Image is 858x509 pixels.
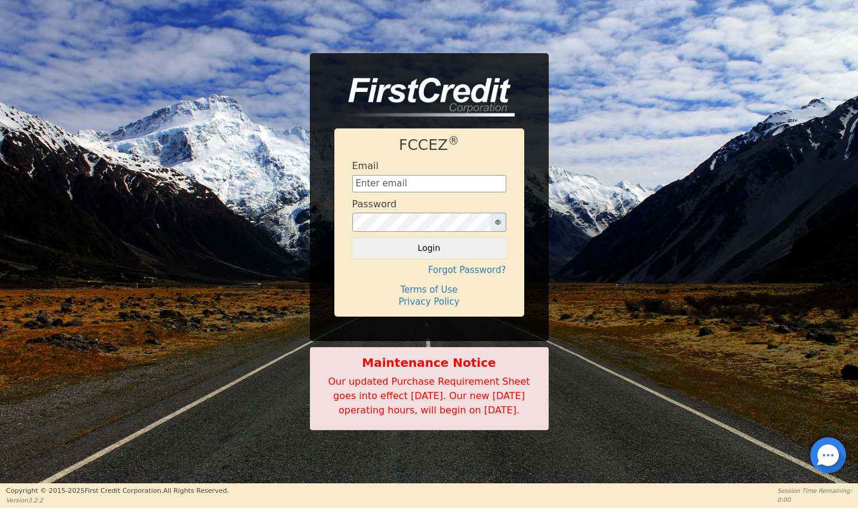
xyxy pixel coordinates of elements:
[352,284,506,295] h4: Terms of Use
[448,134,459,147] sup: ®
[352,136,506,154] h1: FCCEZ
[163,487,229,495] span: All Rights Reserved.
[352,160,379,171] h4: Email
[352,265,506,275] h4: Forgot Password?
[352,198,397,210] h4: Password
[352,213,491,232] input: password
[352,296,506,307] h4: Privacy Policy
[316,354,542,372] b: Maintenance Notice
[328,376,530,416] span: Our updated Purchase Requirement Sheet goes into effect [DATE]. Our new [DATE] operating hours, w...
[777,486,852,495] p: Session Time Remaining:
[334,78,515,117] img: logo-CMu_cnol.png
[352,175,506,193] input: Enter email
[6,496,229,505] p: Version 3.2.2
[352,238,506,258] button: Login
[6,486,229,496] p: Copyright © 2015- 2025 First Credit Corporation.
[777,495,852,504] p: 0:00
